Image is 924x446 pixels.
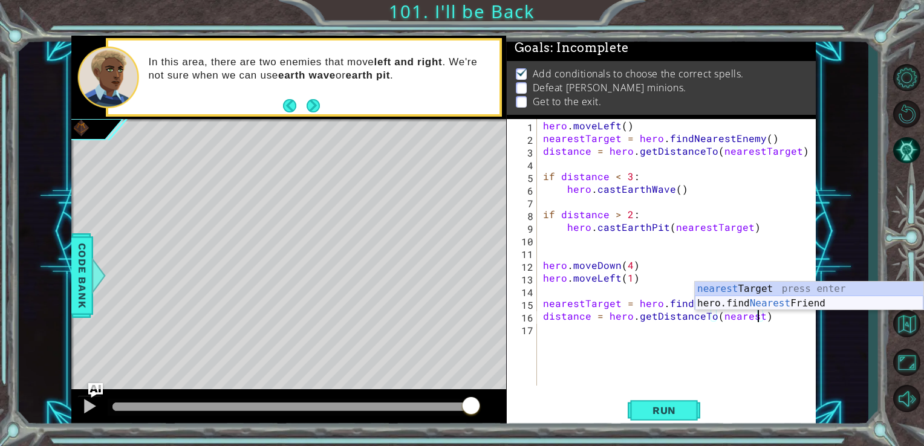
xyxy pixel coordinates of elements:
p: Defeat [PERSON_NAME] minions. [533,81,686,94]
span: : Incomplete [550,40,628,55]
p: Add conditionals to choose the correct spells. [533,67,744,80]
div: 1 [509,121,537,134]
div: 6 [509,184,537,197]
button: Restart Level [889,98,924,131]
div: 3 [509,146,537,159]
button: Level Options [889,62,924,94]
div: 9 [509,222,537,235]
div: 5 [509,172,537,184]
div: 4 [509,159,537,172]
span: Code Bank [73,239,92,312]
button: Mute [889,382,924,415]
strong: left and right [374,56,443,68]
button: Shift+Enter: Run current code. [628,395,700,425]
strong: earth pit [346,69,390,81]
div: 17 [509,324,537,337]
div: 2 [509,134,537,146]
button: Back [283,99,307,112]
button: Next [306,99,320,113]
div: 16 [509,311,537,324]
span: Run [640,404,688,416]
span: Goals [515,40,629,56]
a: Back to Map [889,304,924,344]
div: 10 [509,235,537,248]
button: AI Hint [889,134,924,167]
button: Ask AI [88,383,103,398]
div: 8 [509,210,537,222]
button: Ctrl + P: Play [77,395,102,420]
div: 12 [509,260,537,273]
div: 15 [509,299,537,311]
img: Image for 6113a193fd61bb00264c49c0 [71,118,91,138]
button: Maximize Browser [889,346,924,378]
img: Check mark for checkbox [516,67,528,77]
p: In this area, there are two enemies that move . We're not sure when we can use or . [148,56,491,82]
div: 14 [509,286,537,299]
div: 7 [509,197,537,210]
button: Back to Map [889,306,924,341]
div: 13 [509,273,537,286]
div: 11 [509,248,537,260]
strong: earth wave [278,69,336,81]
p: Get to the exit. [533,95,602,108]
